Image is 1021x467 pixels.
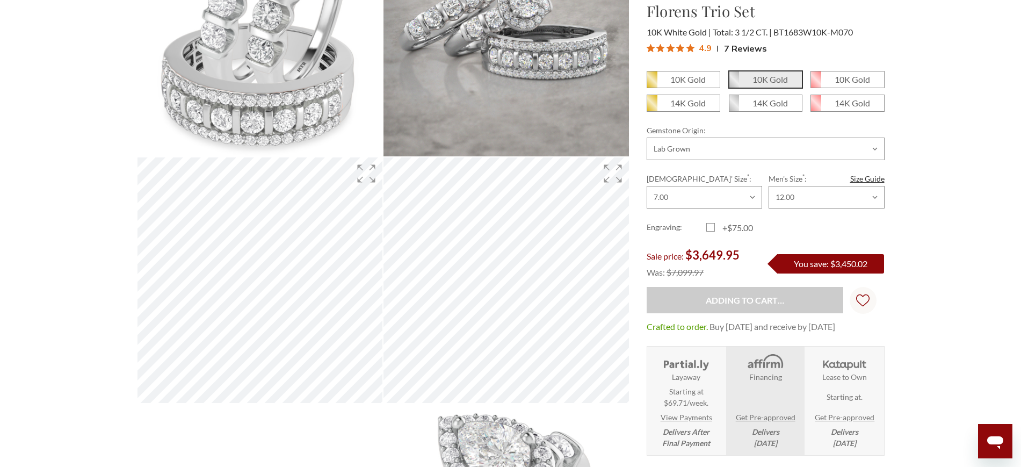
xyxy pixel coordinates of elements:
a: View Payments [661,412,712,423]
label: +$75.00 [706,221,766,234]
li: Affirm [726,347,804,455]
em: Delivers [831,426,858,449]
li: Layaway [647,347,725,455]
dd: Buy [DATE] and receive by [DATE] [709,320,835,333]
a: Size Guide [850,173,885,184]
span: You save: $3,450.02 [794,258,867,269]
span: 7 Reviews [724,40,767,56]
a: Wish Lists [850,287,877,314]
em: 14K Gold [670,98,706,108]
strong: Layaway [672,371,700,383]
div: Product gallery [383,157,629,403]
span: Total: 3 1/2 CT. [713,27,772,37]
span: $7,099.97 [667,267,704,277]
span: Was: [647,267,665,277]
div: Enter fullscreen [350,157,382,190]
em: 10K Gold [670,74,706,84]
span: 10K White Gold [729,71,802,88]
dt: Crafted to order. [647,320,708,333]
strong: Financing [749,371,782,383]
a: Get Pre-approved [815,412,874,423]
span: 4.9 [699,41,712,54]
em: 10K Gold [835,74,870,84]
iframe: Button to launch messaging window [978,424,1012,458]
span: 10K White Gold [647,27,711,37]
span: Starting at . [827,391,863,403]
em: 10K Gold [752,74,788,84]
strong: Lease to Own [822,371,867,383]
span: BT1683W10K-M070 [773,27,853,37]
span: 14K Yellow Gold [647,95,720,111]
img: Katapult [820,353,870,371]
div: Item 1 [137,157,383,403]
span: 14K Rose Gold [811,95,884,111]
button: Rated 4.9 out of 5 stars from 7 reviews. Jump to reviews. [647,40,767,56]
span: 14K White Gold [729,95,802,111]
img: Affirm [740,353,790,371]
span: Sale price: [647,251,684,261]
em: 14K Gold [835,98,870,108]
li: Katapult [806,347,884,455]
div: Enter fullscreen [597,157,629,190]
em: Delivers After Final Payment [662,426,710,449]
span: Starting at $69.71/week. [664,386,708,408]
label: [DEMOGRAPHIC_DATA]' Size : [647,173,762,184]
span: [DATE] [833,439,856,448]
em: 14K Gold [752,98,788,108]
em: Delivers [752,426,779,449]
label: Gemstone Origin: [647,125,885,136]
svg: Wish Lists [856,260,870,341]
img: Layaway [661,353,711,371]
div: Product gallery [137,157,383,403]
a: Get Pre-approved [736,412,795,423]
span: 10K Yellow Gold [647,71,720,88]
span: $3,649.95 [685,248,740,262]
input: Adding to cart… [647,287,843,313]
label: Men's Size : [769,173,884,184]
label: Engraving: [647,221,706,234]
span: 10K Rose Gold [811,71,884,88]
span: [DATE] [754,439,777,448]
div: Item 1 [383,157,629,403]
